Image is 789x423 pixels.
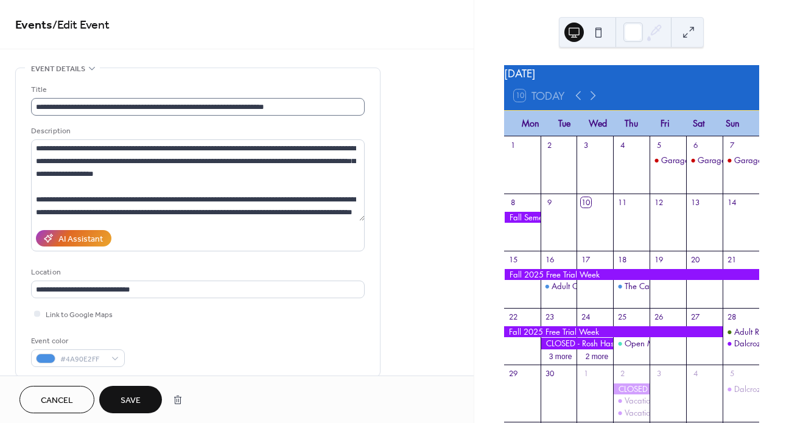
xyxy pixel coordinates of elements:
[552,281,757,292] div: Adult Chamber Music & Chamber Orchestra Reading Party
[541,338,614,349] div: CLOSED - Rosh Hashanah
[690,369,701,379] div: 4
[19,386,94,413] button: Cancel
[613,281,650,292] div: The Catalan Institute of America: Concert amb Borja Penalba i Meritxell Gené
[504,269,759,280] div: Fall 2025 Free Trial Week
[581,369,591,379] div: 1
[613,383,650,394] div: CLOSED - Yom Kippur
[690,140,701,150] div: 6
[581,254,591,265] div: 17
[99,386,162,413] button: Save
[121,394,141,407] span: Save
[508,254,518,265] div: 15
[46,309,113,321] span: Link to Google Maps
[654,369,664,379] div: 3
[686,155,723,166] div: Garage Sale
[615,111,648,136] div: Thu
[654,312,664,322] div: 26
[547,111,581,136] div: Tue
[654,140,664,150] div: 5
[544,254,555,265] div: 16
[654,254,664,265] div: 19
[504,212,541,223] div: Fall Semester Begins
[650,155,686,166] div: Garage Sale: Opening Night Art Show
[541,281,577,292] div: Adult Chamber Music & Chamber Orchestra Reading Party
[723,326,759,337] div: Adult Reiki and the Arts Workshop
[690,312,701,322] div: 27
[727,312,737,322] div: 28
[723,338,759,349] div: Dalcroze for Seniors
[727,254,737,265] div: 21
[31,83,362,96] div: Title
[734,155,780,166] div: Garage Sale
[613,395,650,406] div: Vacation Art Program - Yom Kippur
[648,111,682,136] div: Fri
[508,312,518,322] div: 22
[716,111,749,136] div: Sun
[581,140,591,150] div: 3
[31,266,362,279] div: Location
[727,140,737,150] div: 7
[41,394,73,407] span: Cancel
[544,140,555,150] div: 2
[617,312,628,322] div: 25
[727,197,737,208] div: 14
[690,197,701,208] div: 13
[617,197,628,208] div: 11
[36,230,111,246] button: AI Assistant
[508,369,518,379] div: 29
[613,338,650,349] div: Open Mic Night
[581,111,614,136] div: Wed
[727,369,737,379] div: 5
[58,233,103,246] div: AI Assistant
[625,395,784,406] div: Vacation Art Program - [GEOGRAPHIC_DATA]
[544,197,555,208] div: 9
[544,312,555,322] div: 23
[52,13,110,37] span: / Edit Event
[514,111,547,136] div: Mon
[31,335,122,348] div: Event color
[682,111,715,136] div: Sat
[625,338,682,349] div: Open Mic Night
[504,326,723,337] div: Fall 2025 Free Trial Week
[60,353,105,366] span: #4A90E2FF
[613,407,650,418] div: Vacation Art Pods - Yom Kippur
[504,65,759,81] div: [DATE]
[617,254,628,265] div: 18
[581,197,591,208] div: 10
[508,140,518,150] div: 1
[625,407,715,418] div: Vacation Art Pods - [DATE]
[723,383,759,394] div: Dalcroze for Seniors
[698,155,743,166] div: Garage Sale
[31,63,85,75] span: Event details
[617,369,628,379] div: 2
[723,155,759,166] div: Garage Sale
[508,197,518,208] div: 8
[617,140,628,150] div: 4
[654,197,664,208] div: 12
[581,350,614,362] button: 2 more
[544,350,577,362] button: 3 more
[581,312,591,322] div: 24
[31,125,362,138] div: Description
[15,13,52,37] a: Events
[690,254,701,265] div: 20
[544,369,555,379] div: 30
